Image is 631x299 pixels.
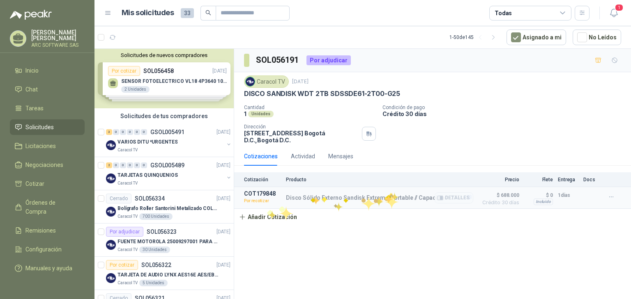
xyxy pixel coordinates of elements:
[244,130,359,144] p: [STREET_ADDRESS] Bogotá D.C. , Bogotá D.C.
[10,260,85,276] a: Manuales y ayuda
[25,104,44,113] span: Tareas
[615,4,624,11] span: 1
[256,54,300,66] h3: SOL056191
[120,162,126,168] div: 0
[10,119,85,135] a: Solicitudes
[10,138,85,154] a: Licitaciones
[244,177,281,183] p: Cotización
[106,173,116,183] img: Company Logo
[106,160,232,187] a: 2 0 0 0 0 0 GSOL005489[DATE] Company LogoTARJETAS QUINQUENIOSCaracol TV
[106,260,138,270] div: Por cotizar
[141,262,171,268] p: SOL056322
[113,129,119,135] div: 0
[135,196,165,201] p: SOL056334
[117,280,138,286] p: Caracol TV
[382,110,628,117] p: Crédito 30 días
[106,127,232,153] a: 3 0 0 0 0 0 GSOL005491[DATE] Company LogoVARIOS DITU *URGENTESCaracol TV
[139,247,170,253] div: 30 Unidades
[117,238,220,246] p: FUENTE MOTOROLA 25009297001 PARA EP450
[495,9,512,18] div: Todas
[141,162,147,168] div: 0
[291,152,315,161] div: Actividad
[244,124,359,130] p: Dirección
[244,197,281,205] p: Por recotizar
[244,110,246,117] p: 1
[478,177,519,183] p: Precio
[134,162,140,168] div: 0
[94,257,234,290] a: Por cotizarSOL056322[DATE] Company LogoTARJETA DE AUDIO LYNX AES16E AES/EBU PCICaracol TV5 Unidades
[106,194,131,203] div: Cerrado
[106,273,116,283] img: Company Logo
[141,129,147,135] div: 0
[94,224,234,257] a: Por adjudicarSOL056323[DATE] Company LogoFUENTE MOTOROLA 25009297001 PARA EP450Caracol TV30 Unidades
[606,6,621,21] button: 1
[244,89,400,98] p: DISCO SANDISK WDT 2TB SDSSDE61-2T00-G25
[117,271,220,279] p: TARJETA DE AUDIO LYNX AES16E AES/EBU PCI
[244,75,289,88] div: Caracol TV
[150,129,184,135] p: GSOL005491
[216,162,230,169] p: [DATE]
[94,108,234,124] div: Solicitudes de tus compradores
[10,157,85,173] a: Negociaciones
[106,162,112,168] div: 2
[286,194,472,202] p: Disco Sólido Externo Sandisk Extreme Portable // Capacidad: 2TB /
[25,142,56,151] span: Licitaciones
[113,162,119,168] div: 0
[31,43,85,48] p: ARC SOFTWARE SAS
[94,190,234,224] a: CerradoSOL056334[DATE] Company LogoBolígrafo Roller Santorini Metalizado COLOR MORADO 1logoCaraco...
[573,30,621,45] button: No Leídos
[10,63,85,78] a: Inicio
[558,177,578,183] p: Entrega
[435,192,473,203] button: Detalles
[25,198,77,216] span: Órdenes de Compra
[10,242,85,257] a: Configuración
[478,200,519,205] span: Crédito 30 días
[127,162,133,168] div: 0
[10,176,85,192] a: Cotizar
[10,10,52,20] img: Logo peakr
[94,49,234,108] div: Solicitudes de nuevos compradoresPor cotizarSOL056458[DATE] SENSOR FOTOELECTRICO VL18 4P3640 10 3...
[106,207,116,217] img: Company Logo
[583,177,600,183] p: Docs
[216,128,230,136] p: [DATE]
[147,229,177,235] p: SOL056323
[10,223,85,238] a: Remisiones
[25,226,56,235] span: Remisiones
[507,30,566,45] button: Asignado a mi
[234,209,302,225] button: Añadir Cotización
[106,140,116,150] img: Company Logo
[244,105,376,110] p: Cantidad
[117,213,138,220] p: Caracol TV
[25,85,38,94] span: Chat
[534,199,553,205] div: Incluido
[328,152,353,161] div: Mensajes
[558,190,578,200] p: 1 días
[449,31,500,44] div: 1 - 50 de 145
[106,227,143,237] div: Por adjudicar
[117,171,178,179] p: TARJETAS QUINQUENIOS
[292,78,309,86] p: [DATE]
[10,195,85,219] a: Órdenes de Compra
[127,129,133,135] div: 0
[286,177,473,183] p: Producto
[117,138,177,146] p: VARIOS DITU *URGENTES
[382,105,628,110] p: Condición de pago
[150,162,184,168] p: GSOL005489
[244,190,281,197] p: COT179848
[117,205,220,212] p: Bolígrafo Roller Santorini Metalizado COLOR MORADO 1logo
[524,177,553,183] p: Flete
[98,52,230,58] button: Solicitudes de nuevos compradores
[248,111,274,117] div: Unidades
[106,240,116,250] img: Company Logo
[246,77,255,86] img: Company Logo
[244,152,278,161] div: Cotizaciones
[25,264,72,273] span: Manuales y ayuda
[25,245,62,254] span: Configuración
[134,129,140,135] div: 0
[120,129,126,135] div: 0
[216,195,230,203] p: [DATE]
[31,30,85,41] p: [PERSON_NAME] [PERSON_NAME]
[117,147,138,153] p: Caracol TV
[106,129,112,135] div: 3
[139,213,173,220] div: 700 Unidades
